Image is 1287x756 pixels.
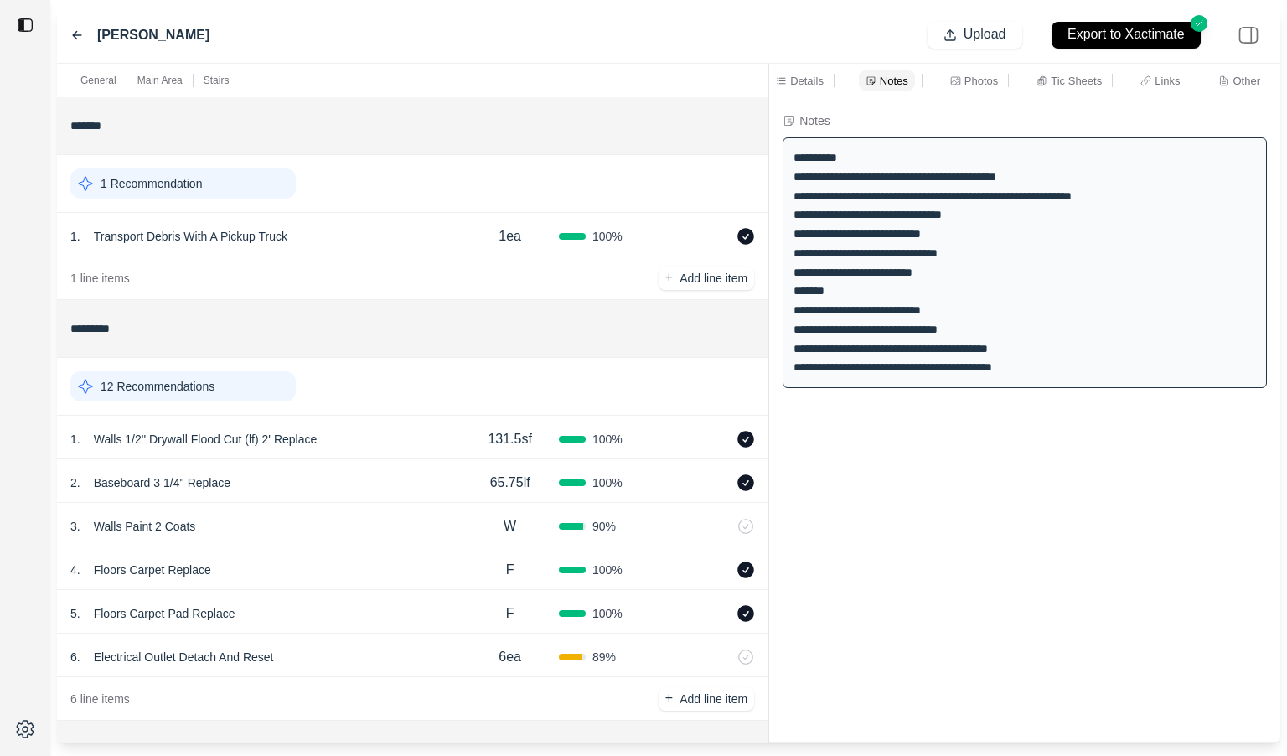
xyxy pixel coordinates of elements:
[101,378,214,395] p: 12 Recommendations
[499,226,521,246] p: 1ea
[499,647,521,667] p: 6ea
[70,649,80,665] p: 6 .
[665,268,673,287] p: +
[1051,74,1102,88] p: Tic Sheets
[592,228,623,245] span: 100 %
[87,515,203,538] p: Walls Paint 2 Coats
[97,25,209,45] label: [PERSON_NAME]
[1067,25,1185,44] p: Export to Xactimate
[592,562,623,578] span: 100 %
[592,474,623,491] span: 100 %
[665,689,673,708] p: +
[70,270,130,287] p: 1 line items
[87,471,237,495] p: Baseboard 3 1/4'' Replace
[70,691,130,707] p: 6 line items
[964,74,998,88] p: Photos
[680,270,747,287] p: Add line item
[680,691,747,707] p: Add line item
[1233,74,1260,88] p: Other
[80,74,116,87] p: General
[17,17,34,34] img: toggle sidebar
[70,518,80,535] p: 3 .
[592,605,623,622] span: 100 %
[659,267,754,290] button: +Add line item
[70,605,80,622] p: 5 .
[490,473,530,493] p: 65.75lf
[70,228,80,245] p: 1 .
[504,516,516,536] p: W
[70,474,80,491] p: 2 .
[87,225,294,248] p: Transport Debris With A Pickup Truck
[506,603,514,624] p: F
[1052,22,1201,49] button: Export to Xactimate
[592,518,616,535] span: 90 %
[70,562,80,578] p: 4 .
[799,112,830,129] div: Notes
[790,74,824,88] p: Details
[87,558,218,582] p: Floors Carpet Replace
[592,431,623,448] span: 100 %
[1155,74,1180,88] p: Links
[87,645,281,669] p: Electrical Outlet Detach And Reset
[87,427,324,451] p: Walls 1/2'' Drywall Flood Cut (lf) 2' Replace
[488,429,531,449] p: 131.5sf
[1230,17,1267,54] img: right-panel.svg
[592,649,616,665] span: 89 %
[659,687,754,711] button: +Add line item
[70,431,80,448] p: 1 .
[964,25,1006,44] p: Upload
[137,74,183,87] p: Main Area
[1036,13,1217,56] button: Export to Xactimate
[87,602,242,625] p: Floors Carpet Pad Replace
[204,74,230,87] p: Stairs
[928,22,1022,49] button: Upload
[506,560,514,580] p: F
[101,175,202,192] p: 1 Recommendation
[880,74,908,88] p: Notes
